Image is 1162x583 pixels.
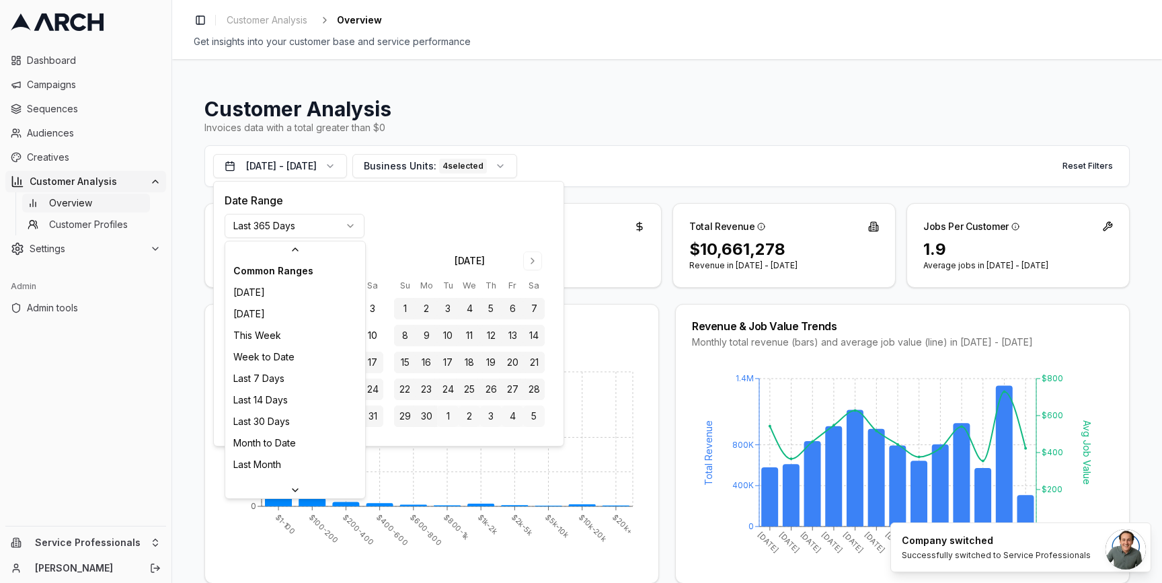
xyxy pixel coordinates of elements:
[233,372,284,385] span: Last 7 Days
[233,393,288,407] span: Last 14 Days
[233,415,290,428] span: Last 30 Days
[233,286,265,299] span: [DATE]
[233,307,265,321] span: [DATE]
[233,329,281,342] span: This Week
[228,260,362,282] div: Common Ranges
[233,479,290,493] span: Last 90 Days
[233,350,295,364] span: Week to Date
[233,458,281,471] span: Last Month
[233,436,296,450] span: Month to Date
